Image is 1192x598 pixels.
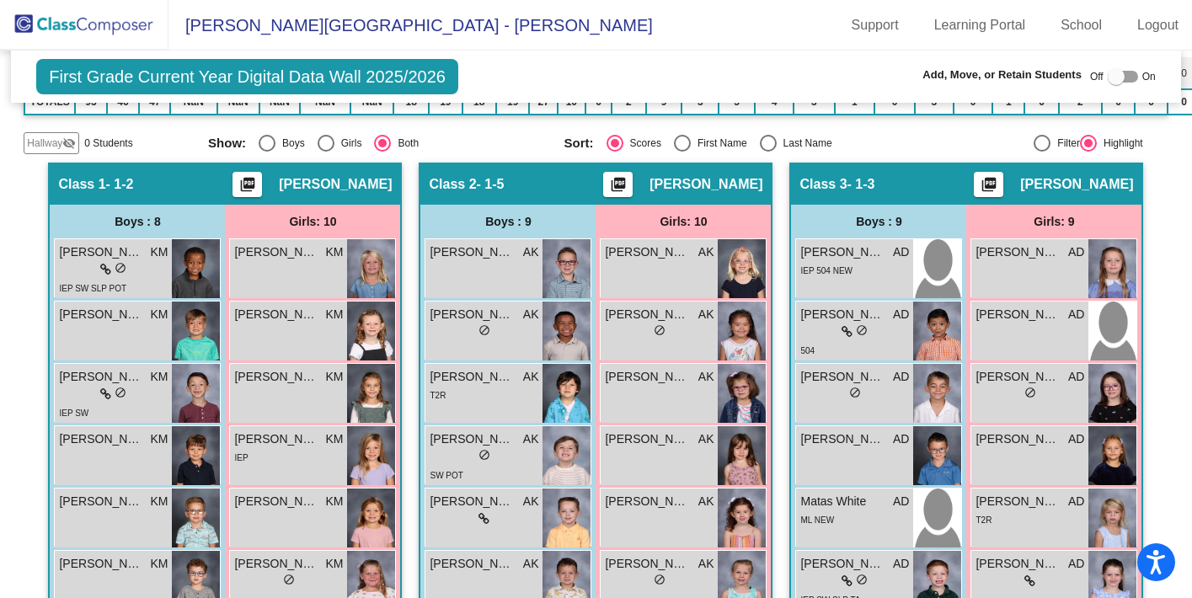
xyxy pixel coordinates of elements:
a: School [1047,12,1115,39]
span: AD [1068,368,1084,386]
span: [PERSON_NAME] [605,243,689,261]
span: [PERSON_NAME] [59,555,143,573]
span: AK [698,493,714,510]
span: do_not_disturb_alt [478,324,490,336]
span: AD [893,493,909,510]
span: AD [893,306,909,323]
div: Girls: 10 [596,205,771,238]
span: AD [1068,555,1084,573]
span: SW POT [430,471,462,480]
span: [PERSON_NAME] [59,243,143,261]
span: [PERSON_NAME] [800,368,885,386]
span: 0 Students [84,136,132,151]
span: [PERSON_NAME] [430,306,514,323]
div: Filter [1050,136,1080,151]
span: do_not_disturb_alt [1024,387,1036,398]
span: [PERSON_NAME] [PERSON_NAME] [59,306,143,323]
span: AK [698,555,714,573]
div: Boys : 8 [50,205,225,238]
span: [PERSON_NAME] [976,555,1060,573]
span: IEP SW [59,408,88,418]
span: Sort: [564,136,594,151]
span: Matas White [800,493,885,510]
span: do_not_disturb_alt [115,387,126,398]
span: [PERSON_NAME] [649,176,762,193]
div: First Name [691,136,747,151]
span: [PERSON_NAME] [800,555,885,573]
span: First Grade Current Year Digital Data Wall 2025/2026 [36,59,458,94]
span: [PERSON_NAME] [1020,176,1133,193]
span: - 1-5 [477,176,505,193]
span: [PERSON_NAME] [234,243,318,261]
span: [PERSON_NAME] [59,368,143,386]
span: AD [893,243,909,261]
div: Girls [334,136,362,151]
span: [PERSON_NAME] [59,493,143,510]
span: KM [150,493,168,510]
span: KM [150,555,168,573]
span: AK [523,430,539,448]
span: ML NEW [800,515,834,525]
span: [PERSON_NAME][GEOGRAPHIC_DATA] - [PERSON_NAME] [168,12,653,39]
span: AD [893,430,909,448]
span: [PERSON_NAME] [PERSON_NAME] [430,430,514,448]
span: do_not_disturb_alt [849,387,861,398]
span: KM [325,243,343,261]
span: [PERSON_NAME] [234,430,318,448]
span: Class 3 [799,176,847,193]
span: [PERSON_NAME] [605,555,689,573]
span: AD [1068,243,1084,261]
span: KM [325,555,343,573]
span: [PERSON_NAME] [800,306,885,323]
span: AD [1068,493,1084,510]
span: - 1-3 [847,176,875,193]
span: 504 [800,346,815,355]
span: do_not_disturb_alt [283,574,295,585]
span: T2R [976,515,992,525]
span: Class 1 [58,176,105,193]
span: AK [523,368,539,386]
span: [PERSON_NAME] [234,368,318,386]
span: [PERSON_NAME] [430,493,514,510]
span: [PERSON_NAME] [800,430,885,448]
span: On [1142,69,1156,84]
span: [PERSON_NAME] [430,555,514,573]
span: AK [523,306,539,323]
mat-icon: picture_as_pdf [608,176,628,200]
span: [PERSON_NAME] [605,306,689,323]
span: IEP 504 NEW [800,266,853,275]
span: [PERSON_NAME] [976,430,1060,448]
span: KM [325,368,343,386]
a: Logout [1124,12,1192,39]
span: Show: [208,136,246,151]
div: Girls: 9 [966,205,1141,238]
span: KM [150,243,168,261]
mat-icon: picture_as_pdf [979,176,999,200]
span: do_not_disturb_alt [654,574,665,585]
span: [PERSON_NAME] [976,493,1060,510]
div: Boys : 9 [791,205,966,238]
span: do_not_disturb_alt [115,262,126,274]
span: AK [698,368,714,386]
span: do_not_disturb_alt [478,449,490,461]
span: [PERSON_NAME] [430,243,514,261]
span: KM [150,368,168,386]
div: Scores [623,136,661,151]
span: Add, Move, or Retain Students [922,67,1082,83]
mat-radio-group: Select an option [208,135,552,152]
span: AK [698,243,714,261]
span: [PERSON_NAME] [430,368,514,386]
a: Learning Portal [921,12,1040,39]
span: AK [523,555,539,573]
mat-icon: picture_as_pdf [238,176,258,200]
span: [PERSON_NAME] [279,176,392,193]
span: [PERSON_NAME] [234,306,318,323]
span: [PERSON_NAME] [976,368,1060,386]
span: KM [325,493,343,510]
span: [PERSON_NAME] [234,493,318,510]
span: AK [698,430,714,448]
span: KM [325,306,343,323]
span: [PERSON_NAME] [976,243,1060,261]
span: KM [150,430,168,448]
span: AD [1068,430,1084,448]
